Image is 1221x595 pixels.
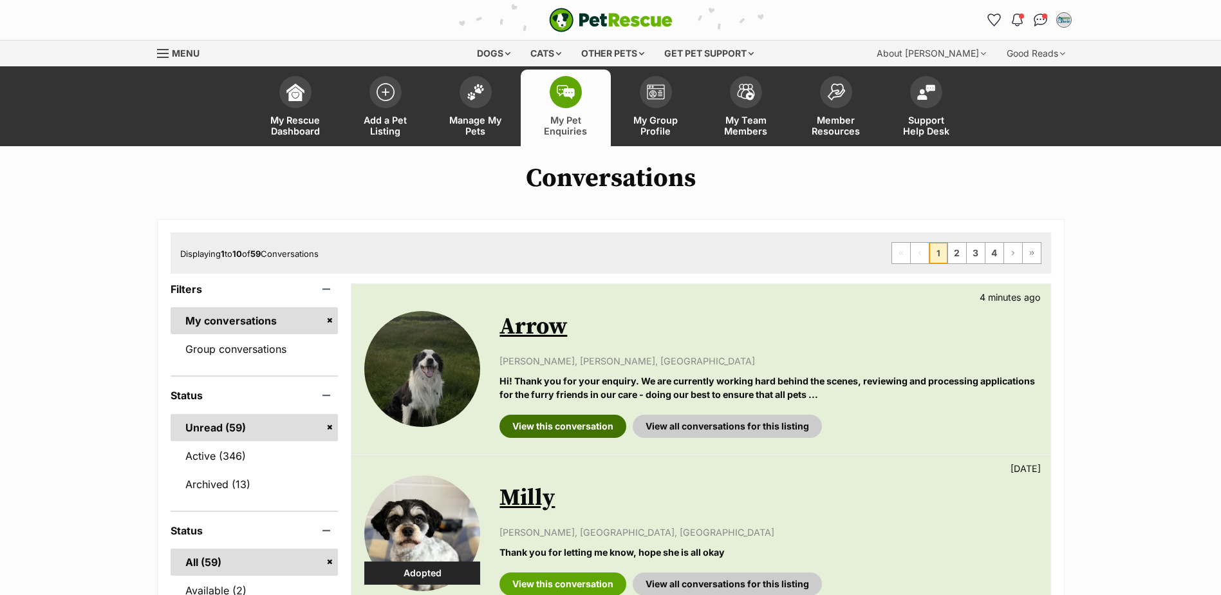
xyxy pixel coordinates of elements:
[549,8,673,32] img: logo-e224e6f780fb5917bec1dbf3a21bbac754714ae5b6737aabdf751b685950b380.svg
[286,83,304,101] img: dashboard-icon-eb2f2d2d3e046f16d808141f083e7271f6b2e854fb5c12c21221c1fb7104beca.svg
[1023,243,1041,263] a: Last page
[447,115,505,137] span: Manage My Pets
[897,115,955,137] span: Support Help Desk
[985,243,1003,263] a: Page 4
[250,249,261,259] strong: 59
[171,442,339,469] a: Active (346)
[157,41,209,64] a: Menu
[499,354,1037,368] p: [PERSON_NAME], [PERSON_NAME], [GEOGRAPHIC_DATA]
[499,484,555,513] a: Milly
[549,8,673,32] a: PetRescue
[911,243,929,263] span: Previous page
[171,414,339,441] a: Unread (59)
[557,85,575,99] img: pet-enquiries-icon-7e3ad2cf08bfb03b45e93fb7055b45f3efa6380592205ae92323e6603595dc1f.svg
[717,115,775,137] span: My Team Members
[967,243,985,263] a: Page 3
[611,70,701,146] a: My Group Profile
[467,84,485,100] img: manage-my-pets-icon-02211641906a0b7f246fdf0571729dbe1e7629f14944591b6c1af311fb30b64b.svg
[364,311,480,427] img: Arrow
[499,545,1037,559] p: Thank you for letting me know, hope she is all okay
[984,10,1074,30] ul: Account quick links
[1058,14,1070,26] img: Matisse profile pic
[998,41,1074,66] div: Good Reads
[1004,243,1022,263] a: Next page
[171,549,339,576] a: All (59)
[827,83,845,100] img: member-resources-icon-8e73f808a243e03378d46382f2149f9095a855e16c252ad45f914b54edf8863c.svg
[627,115,685,137] span: My Group Profile
[655,41,763,66] div: Get pet support
[1030,10,1051,30] a: Conversations
[537,115,595,137] span: My Pet Enquiries
[917,84,935,100] img: help-desk-icon-fdf02630f3aa405de69fd3d07c3f3aa587a6932b1a1747fa1d2bba05be0121f9.svg
[171,525,339,536] header: Status
[791,70,881,146] a: Member Resources
[892,243,910,263] span: First page
[172,48,200,59] span: Menu
[232,249,242,259] strong: 10
[1011,462,1041,475] p: [DATE]
[1034,14,1047,26] img: chat-41dd97257d64d25036548639549fe6c8038ab92f7586957e7f3b1b290dea8141.svg
[647,84,665,100] img: group-profile-icon-3fa3cf56718a62981997c0bc7e787c4b2cf8bcc04b72c1350f741eb67cf2f40e.svg
[499,374,1037,402] p: Hi! Thank you for your enquiry. We are currently working hard behind the scenes, reviewing and pr...
[221,249,225,259] strong: 1
[250,70,340,146] a: My Rescue Dashboard
[807,115,865,137] span: Member Resources
[499,525,1037,539] p: [PERSON_NAME], [GEOGRAPHIC_DATA], [GEOGRAPHIC_DATA]
[1012,14,1022,26] img: notifications-46538b983faf8c2785f20acdc204bb7945ddae34d4c08c2a6579f10ce5e182be.svg
[171,335,339,363] a: Group conversations
[499,312,567,341] a: Arrow
[340,70,431,146] a: Add a Pet Listing
[171,471,339,498] a: Archived (13)
[984,10,1005,30] a: Favourites
[737,84,755,100] img: team-members-icon-5396bd8760b3fe7c0b43da4ab00e1e3bb1a5d9ba89233759b79545d2d3fc5d0d.svg
[521,70,611,146] a: My Pet Enquiries
[1054,10,1074,30] button: My account
[521,41,570,66] div: Cats
[377,83,395,101] img: add-pet-listing-icon-0afa8454b4691262ce3f59096e99ab1cd57d4a30225e0717b998d2c9b9846f56.svg
[499,415,626,438] a: View this conversation
[701,70,791,146] a: My Team Members
[881,70,971,146] a: Support Help Desk
[980,290,1041,304] p: 4 minutes ago
[171,390,339,401] header: Status
[633,415,822,438] a: View all conversations for this listing
[266,115,324,137] span: My Rescue Dashboard
[180,249,319,259] span: Displaying to of Conversations
[572,41,653,66] div: Other pets
[948,243,966,263] a: Page 2
[364,562,480,585] div: Adopted
[171,307,339,334] a: My conversations
[357,115,415,137] span: Add a Pet Listing
[468,41,519,66] div: Dogs
[431,70,521,146] a: Manage My Pets
[891,242,1041,264] nav: Pagination
[364,475,480,591] img: Milly
[1007,10,1028,30] button: Notifications
[929,243,947,263] span: Page 1
[171,283,339,295] header: Filters
[868,41,995,66] div: About [PERSON_NAME]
